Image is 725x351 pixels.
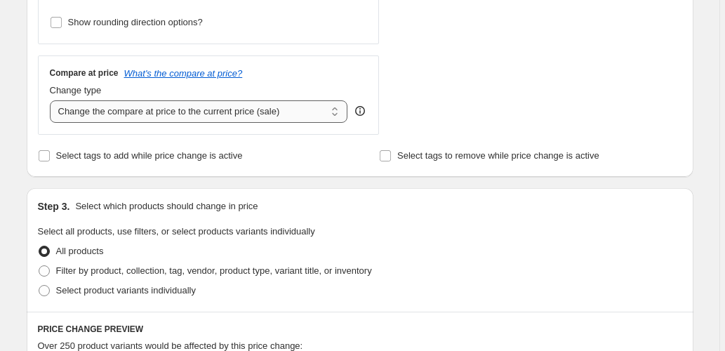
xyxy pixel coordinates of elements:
span: Show rounding direction options? [68,17,203,27]
div: help [353,104,367,118]
button: What's the compare at price? [124,68,243,79]
span: All products [56,246,104,256]
h6: PRICE CHANGE PREVIEW [38,324,682,335]
span: Filter by product, collection, tag, vendor, product type, variant title, or inventory [56,265,372,276]
span: Select all products, use filters, or select products variants individually [38,226,315,237]
span: Over 250 product variants would be affected by this price change: [38,340,303,351]
p: Select which products should change in price [75,199,258,213]
span: Select product variants individually [56,285,196,296]
span: Select tags to remove while price change is active [397,150,599,161]
h2: Step 3. [38,199,70,213]
h3: Compare at price [50,67,119,79]
span: Change type [50,85,102,95]
span: Select tags to add while price change is active [56,150,243,161]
